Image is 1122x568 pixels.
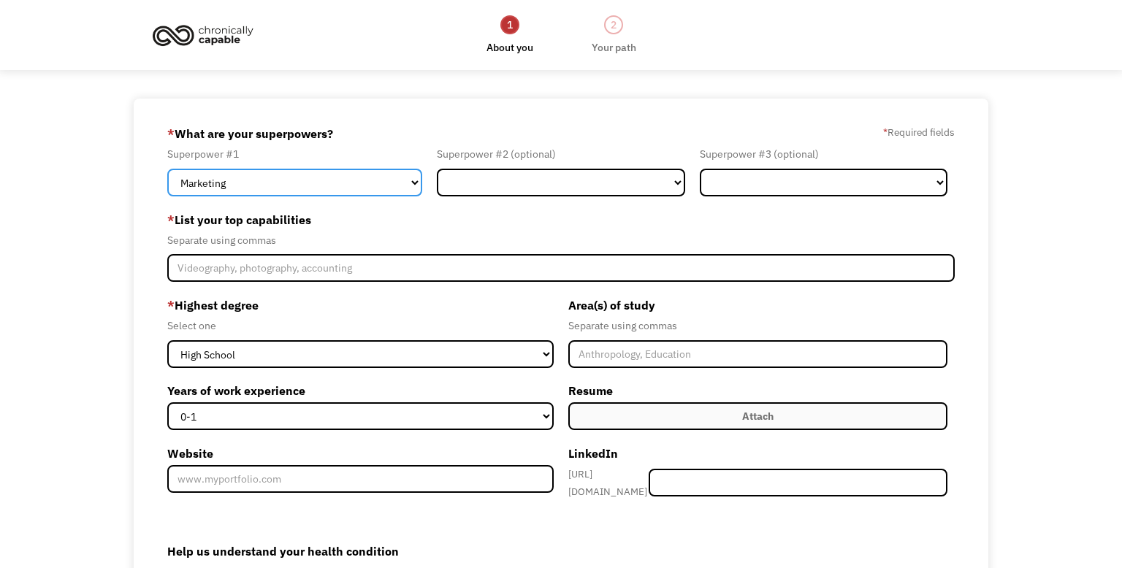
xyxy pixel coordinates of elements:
[568,317,947,334] div: Separate using commas
[568,402,947,430] label: Attach
[486,14,533,56] a: 1About you
[592,14,636,56] a: 2Your path
[568,442,947,465] label: LinkedIn
[167,293,554,317] label: Highest degree
[486,39,533,56] div: About you
[167,208,955,231] label: List your top capabilities
[167,122,333,145] label: What are your superpowers?
[167,254,955,282] input: Videography, photography, accounting
[568,340,947,368] input: Anthropology, Education
[568,379,947,402] label: Resume
[167,317,554,334] div: Select one
[604,15,623,34] div: 2
[167,442,554,465] label: Website
[883,123,955,141] label: Required fields
[167,145,422,163] div: Superpower #1
[167,379,554,402] label: Years of work experience
[568,293,947,317] label: Area(s) of study
[500,15,519,34] div: 1
[700,145,947,163] div: Superpower #3 (optional)
[148,19,258,51] img: Chronically Capable logo
[167,231,955,249] div: Separate using commas
[167,465,554,493] input: www.myportfolio.com
[167,540,955,563] label: Help us understand your health condition
[592,39,636,56] div: Your path
[742,407,774,425] div: Attach
[568,465,649,500] div: [URL][DOMAIN_NAME]
[437,145,684,163] div: Superpower #2 (optional)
